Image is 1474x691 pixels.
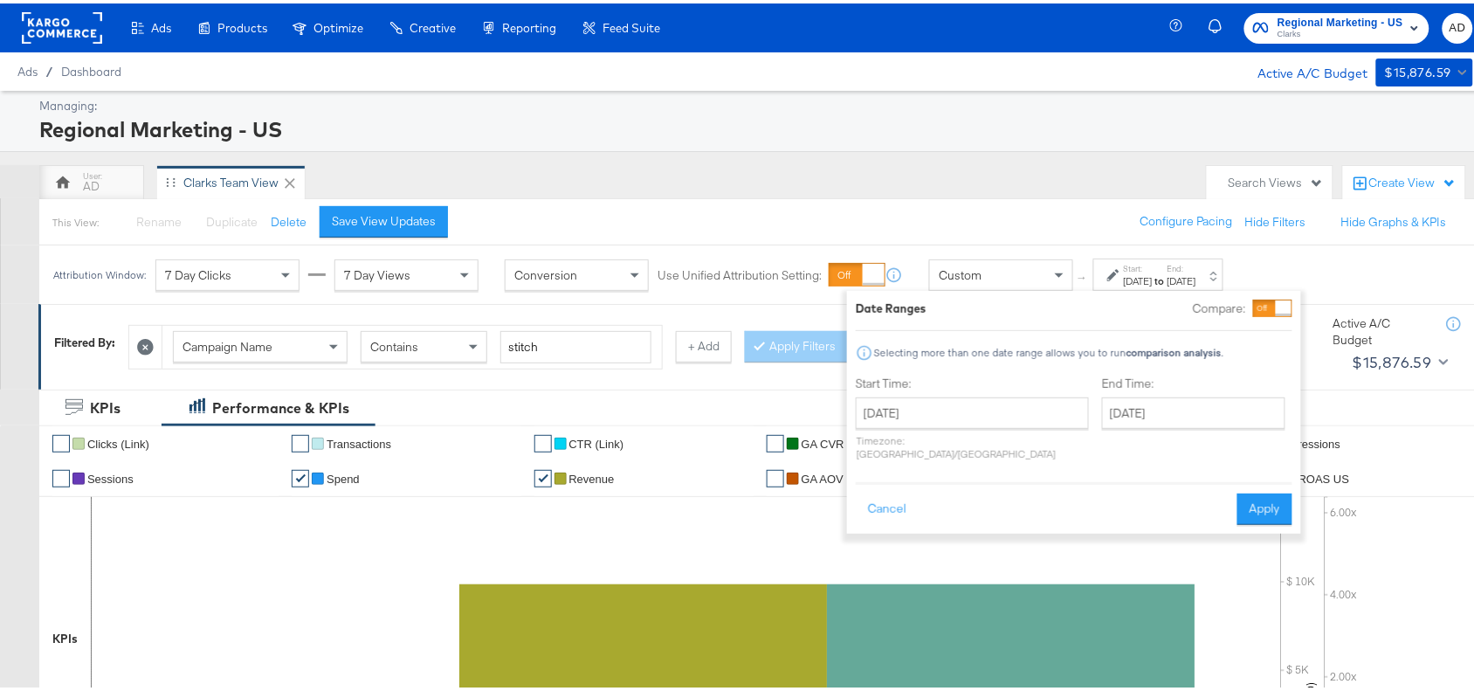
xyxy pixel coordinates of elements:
[344,264,410,280] span: 7 Day Views
[767,432,784,449] a: ✔
[1075,272,1092,278] span: ↑
[17,61,38,75] span: Ads
[206,211,258,226] span: Duplicate
[1244,10,1429,40] button: Regional Marketing - USClarks
[1353,346,1432,372] div: $15,876.59
[514,264,577,280] span: Conversion
[183,335,272,351] span: Campaign Name
[1341,211,1447,227] button: Hide Graphs & KPIs
[569,434,624,447] span: CTR (Link)
[1443,10,1473,40] button: AD
[1128,203,1245,234] button: Configure Pacing
[1124,271,1153,285] div: [DATE]
[939,264,982,280] span: Custom
[54,331,115,348] div: Filtered By:
[217,17,267,31] span: Products
[52,466,70,484] a: ✔
[603,17,660,31] span: Feed Suite
[332,210,436,226] div: Save View Updates
[1346,345,1452,373] button: $15,876.59
[370,335,418,351] span: Contains
[87,434,149,447] span: Clicks (Link)
[1167,259,1196,271] label: End:
[1278,24,1403,38] span: Clarks
[320,203,448,234] button: Save View Updates
[52,212,99,226] div: This View:
[1193,297,1246,314] label: Compare:
[856,431,1089,457] p: Timezone: [GEOGRAPHIC_DATA]/[GEOGRAPHIC_DATA]
[873,343,1224,356] div: Selecting more than one date range allows you to run .
[327,434,391,447] span: Transactions
[292,432,309,449] a: ✔
[151,17,171,31] span: Ads
[271,211,307,227] button: Delete
[90,395,121,415] div: KPIs
[502,17,556,31] span: Reporting
[83,175,100,191] div: AD
[1333,312,1429,344] div: Active A/C Budget
[39,111,1469,141] div: Regional Marketing - US
[802,469,863,482] span: GA AOV US
[1124,259,1153,271] label: Start:
[676,328,732,359] button: + Add
[1279,434,1340,447] span: Impressions
[1278,10,1403,29] span: Regional Marketing - US
[1245,211,1306,227] button: Hide Filters
[410,17,456,31] span: Creative
[1279,469,1349,482] span: GA ROAS US
[534,466,552,484] a: ✔
[856,372,1089,389] label: Start Time:
[658,264,822,280] label: Use Unified Attribution Setting:
[1385,59,1451,80] div: $15,876.59
[856,490,919,522] button: Cancel
[1229,171,1324,188] div: Search Views
[1153,271,1167,284] strong: to
[1369,171,1457,189] div: Create View
[136,211,182,226] span: Rename
[1239,55,1367,81] div: Active A/C Budget
[292,466,309,484] a: ✔
[802,434,864,447] span: GA CVR US
[1102,372,1292,389] label: End Time:
[183,171,279,188] div: Clarks Team View
[767,466,784,484] a: ✔
[1126,342,1222,356] strong: comparison analysis
[1167,271,1196,285] div: [DATE]
[534,432,552,449] a: ✔
[1237,490,1292,522] button: Apply
[38,61,61,75] span: /
[856,297,926,314] div: Date Ranges
[569,469,615,482] span: Revenue
[52,627,78,644] div: KPIs
[313,17,363,31] span: Optimize
[166,174,176,183] div: Drag to reorder tab
[1376,55,1473,83] button: $15,876.59
[165,264,231,280] span: 7 Day Clicks
[39,94,1469,111] div: Managing:
[52,432,70,449] a: ✔
[52,266,147,278] div: Attribution Window:
[212,395,349,415] div: Performance & KPIs
[327,469,360,482] span: Spend
[500,328,651,360] input: Enter a search term
[87,469,134,482] span: Sessions
[1450,15,1466,35] span: AD
[61,61,121,75] a: Dashboard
